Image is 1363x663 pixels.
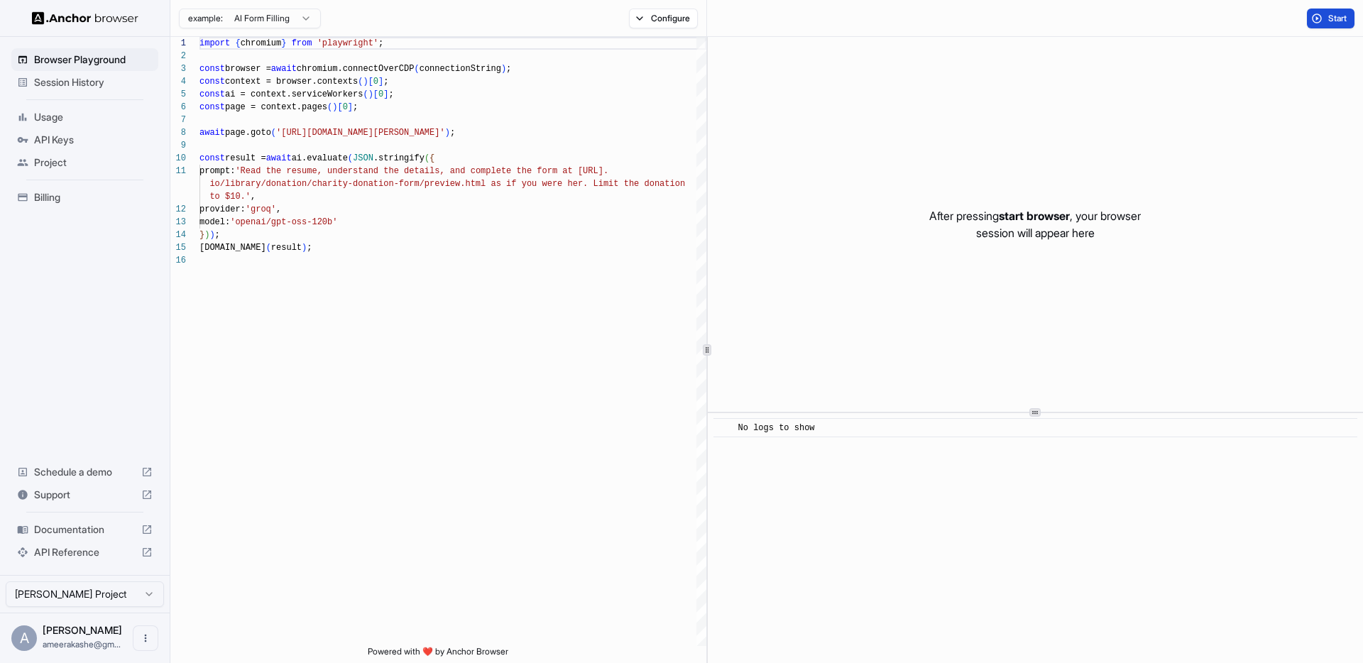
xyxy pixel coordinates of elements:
span: 0 [343,102,348,112]
span: ; [378,38,383,48]
span: .stringify [373,153,425,163]
div: 3 [170,62,186,75]
span: const [199,64,225,74]
div: A [11,625,37,651]
span: chromium.connectOverCDP [297,64,415,74]
span: 0 [378,89,383,99]
span: ) [445,128,450,138]
span: ) [302,243,307,253]
span: 'groq' [246,204,276,214]
span: 'playwright' [317,38,378,48]
span: ai.evaluate [292,153,348,163]
span: ( [327,102,332,112]
span: import [199,38,230,48]
span: await [199,128,225,138]
span: ] [378,77,383,87]
span: Start [1328,13,1348,24]
span: Project [34,155,153,170]
div: 12 [170,203,186,216]
div: 1 [170,37,186,50]
span: io/library/donation/charity-donation-form/preview. [209,179,465,189]
span: Billing [34,190,153,204]
span: Schedule a demo [34,465,136,479]
span: [ [373,89,378,99]
span: const [199,102,225,112]
span: ) [209,230,214,240]
div: API Reference [11,541,158,564]
p: After pressing , your browser session will appear here [929,207,1141,241]
span: ) [204,230,209,240]
span: prompt: [199,166,235,176]
span: model: [199,217,230,227]
span: No logs to show [738,423,815,433]
span: ; [353,102,358,112]
span: await [266,153,292,163]
span: ; [506,64,511,74]
span: '[URL][DOMAIN_NAME][PERSON_NAME]' [276,128,445,138]
span: provider: [199,204,246,214]
div: 6 [170,101,186,114]
div: 13 [170,216,186,229]
span: ) [368,89,373,99]
div: 10 [170,152,186,165]
span: browser = [225,64,271,74]
span: chromium [241,38,282,48]
span: result = [225,153,266,163]
span: context = browser.contexts [225,77,358,87]
span: [ [368,77,373,87]
span: ( [358,77,363,87]
span: page = context.pages [225,102,327,112]
span: await [271,64,297,74]
div: 11 [170,165,186,177]
div: 2 [170,50,186,62]
div: Session History [11,71,158,94]
span: connectionString [420,64,501,74]
span: ; [450,128,455,138]
img: Anchor Logo [32,11,138,25]
span: , [251,192,256,202]
span: ) [363,77,368,87]
span: ; [307,243,312,253]
button: Configure [629,9,698,28]
div: Support [11,483,158,506]
span: ; [388,89,393,99]
span: Support [34,488,136,502]
span: ] [348,102,353,112]
span: html as if you were her. Limit the donation [465,179,685,189]
span: ( [425,153,429,163]
span: ( [363,89,368,99]
span: [DOMAIN_NAME] [199,243,266,253]
button: Start [1307,9,1354,28]
span: API Reference [34,545,136,559]
div: Billing [11,186,158,209]
span: const [199,77,225,87]
button: Open menu [133,625,158,651]
span: , [276,204,281,214]
span: } [281,38,286,48]
span: 'Read the resume, understand the details, and comp [235,166,491,176]
span: start browser [999,209,1070,223]
span: example: [188,13,223,24]
div: API Keys [11,128,158,151]
div: 8 [170,126,186,139]
span: ( [266,243,271,253]
span: ) [501,64,506,74]
div: 16 [170,254,186,267]
span: Session History [34,75,153,89]
span: Browser Playground [34,53,153,67]
span: Powered with ❤️ by Anchor Browser [368,646,508,663]
span: const [199,89,225,99]
span: { [235,38,240,48]
div: 15 [170,241,186,254]
span: } [199,230,204,240]
div: 14 [170,229,186,241]
span: ( [348,153,353,163]
div: Browser Playground [11,48,158,71]
span: API Keys [34,133,153,147]
span: 0 [373,77,378,87]
span: [ [337,102,342,112]
div: Documentation [11,518,158,541]
span: ] [383,89,388,99]
span: ; [383,77,388,87]
span: result [271,243,302,253]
